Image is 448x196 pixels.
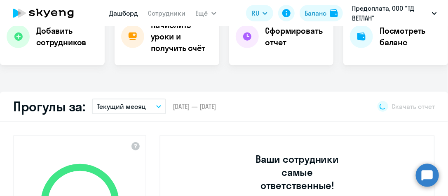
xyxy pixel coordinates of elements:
[36,25,98,48] h4: Добавить сотрудников
[244,152,350,192] h3: Ваши сотрудники самые ответственные!
[348,3,441,23] button: Предоплата, ООО "ТД ВЕТЛАН"
[110,9,138,17] a: Дашборд
[265,25,327,48] h4: Сформировать отчет
[92,99,166,114] button: Текущий месяц
[300,5,343,21] button: Балансbalance
[330,9,338,17] img: balance
[380,25,441,48] h4: Посмотреть баланс
[151,19,213,54] h4: Начислить уроки и получить счёт
[173,102,216,111] span: [DATE] — [DATE]
[352,3,429,23] p: Предоплата, ООО "ТД ВЕТЛАН"
[196,8,208,18] span: Ещё
[252,8,259,18] span: RU
[13,98,85,115] h2: Прогулы за:
[97,101,146,111] p: Текущий месяц
[196,5,216,21] button: Ещё
[246,5,273,21] button: RU
[148,9,186,17] a: Сотрудники
[305,8,326,18] div: Баланс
